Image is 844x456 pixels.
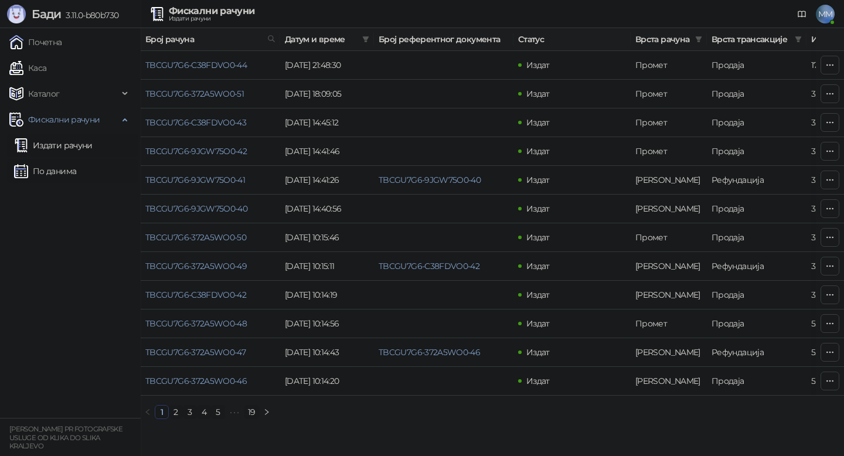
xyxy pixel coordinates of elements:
a: TBCGU7G6-372A5WO0-46 [145,376,247,386]
td: TBCGU7G6-9JGW75O0-41 [141,166,280,195]
th: Број референтног документа [374,28,513,51]
a: TBCGU7G6-C38FDVO0-43 [145,117,246,128]
a: TBCGU7G6-372A5WO0-47 [145,347,246,358]
td: Продаја [707,281,806,309]
td: Промет [631,51,707,80]
a: TBCGU7G6-9JGW75O0-40 [379,175,481,185]
span: Издат [526,376,550,386]
li: 4 [197,405,211,419]
th: Статус [513,28,631,51]
td: Рефундација [707,166,806,195]
a: Документација [792,5,811,23]
td: [DATE] 14:40:56 [280,195,374,223]
td: [DATE] 10:14:43 [280,338,374,367]
th: Врста трансакције [707,28,806,51]
td: Продаја [707,223,806,252]
a: 3 [183,406,196,418]
th: Број рачуна [141,28,280,51]
th: Врста рачуна [631,28,707,51]
td: Продаја [707,367,806,396]
a: TBCGU7G6-372A5WO0-49 [145,261,247,271]
li: Претходна страна [141,405,155,419]
span: 3.11.0-b80b730 [61,10,118,21]
td: Аванс [631,195,707,223]
span: Каталог [28,82,60,106]
span: Издат [526,146,550,156]
a: 5 [212,406,224,418]
small: [PERSON_NAME] PR FOTOGRAFSKE USLUGE OD KLIKA DO SLIKA KRALJEVO [9,425,122,450]
td: Промет [631,80,707,108]
a: TBCGU7G6-372A5WO0-51 [145,89,244,99]
a: TBCGU7G6-372A5WO0-50 [145,232,246,243]
td: TBCGU7G6-372A5WO0-46 [141,367,280,396]
td: [DATE] 18:09:05 [280,80,374,108]
td: TBCGU7G6-372A5WO0-49 [141,252,280,281]
td: Продаја [707,51,806,80]
td: TBCGU7G6-9JGW75O0-42 [141,137,280,166]
span: filter [695,36,702,43]
span: filter [360,30,372,48]
span: Врста рачуна [635,33,690,46]
span: left [144,409,151,416]
div: Издати рачуни [169,16,254,22]
td: TBCGU7G6-C38FDVO0-44 [141,51,280,80]
td: [DATE] 10:15:46 [280,223,374,252]
td: Продаја [707,108,806,137]
td: Промет [631,137,707,166]
button: right [260,405,274,419]
span: filter [693,30,705,48]
a: TBCGU7G6-C38FDVO0-44 [145,60,247,70]
td: TBCGU7G6-372A5WO0-50 [141,223,280,252]
span: Издат [526,175,550,185]
span: Издат [526,232,550,243]
span: filter [792,30,804,48]
a: Почетна [9,30,62,54]
li: 19 [244,405,260,419]
span: Бади [32,7,61,21]
a: TBCGU7G6-9JGW75O0-41 [145,175,245,185]
div: Фискални рачуни [169,6,254,16]
td: Аванс [631,252,707,281]
td: Продаја [707,137,806,166]
a: Издати рачуни [14,134,93,157]
td: TBCGU7G6-372A5WO0-48 [141,309,280,338]
td: Аванс [631,281,707,309]
td: TBCGU7G6-C38FDVO0-42 [141,281,280,309]
td: TBCGU7G6-372A5WO0-51 [141,80,280,108]
li: 5 [211,405,225,419]
span: Издат [526,117,550,128]
td: Аванс [631,166,707,195]
td: TBCGU7G6-C38FDVO0-43 [141,108,280,137]
a: TBCGU7G6-9JGW75O0-40 [145,203,247,214]
td: TBCGU7G6-9JGW75O0-40 [141,195,280,223]
td: Продаја [707,309,806,338]
td: TBCGU7G6-372A5WO0-47 [141,338,280,367]
span: right [263,409,270,416]
td: Аванс [631,367,707,396]
span: filter [362,36,369,43]
td: [DATE] 14:45:12 [280,108,374,137]
li: Следећа страна [260,405,274,419]
a: Каса [9,56,46,80]
td: [DATE] 10:14:56 [280,309,374,338]
td: Аванс [631,338,707,367]
span: MM [816,5,835,23]
span: Врста трансакције [712,33,790,46]
li: Следећих 5 Страна [225,405,244,419]
a: TBCGU7G6-C38FDVO0-42 [379,261,479,271]
td: [DATE] 10:15:11 [280,252,374,281]
td: Продаја [707,195,806,223]
span: Фискални рачуни [28,108,100,131]
span: Издат [526,318,550,329]
span: Издат [526,203,550,214]
a: 2 [169,406,182,418]
span: Издат [526,347,550,358]
span: Издат [526,290,550,300]
td: Промет [631,223,707,252]
li: 1 [155,405,169,419]
span: filter [795,36,802,43]
td: Промет [631,108,707,137]
a: По данима [14,159,76,183]
span: Издат [526,89,550,99]
span: Број рачуна [145,33,263,46]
